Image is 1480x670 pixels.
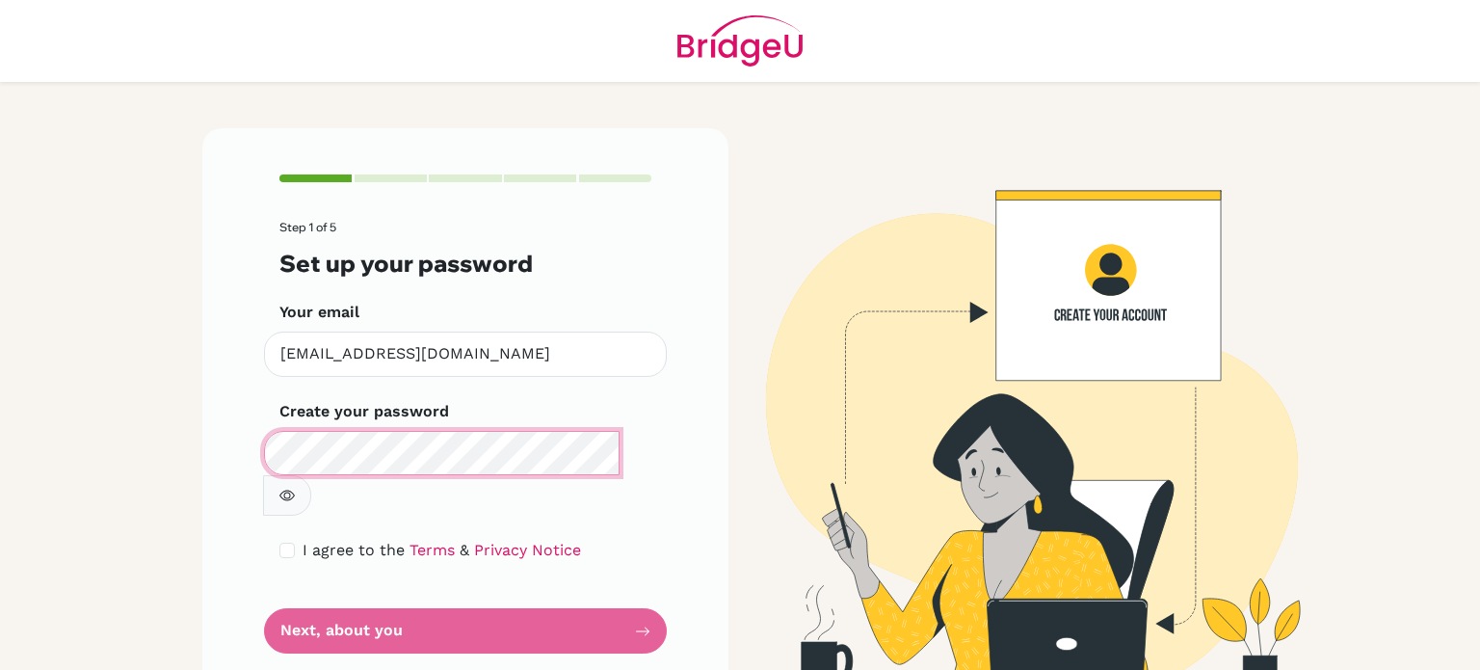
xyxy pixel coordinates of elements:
input: Insert your email* [264,332,667,377]
a: Terms [410,541,455,559]
span: Step 1 of 5 [279,220,336,234]
span: I agree to the [303,541,405,559]
label: Your email [279,301,359,324]
a: Privacy Notice [474,541,581,559]
h3: Set up your password [279,250,651,278]
label: Create your password [279,400,449,423]
span: & [460,541,469,559]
